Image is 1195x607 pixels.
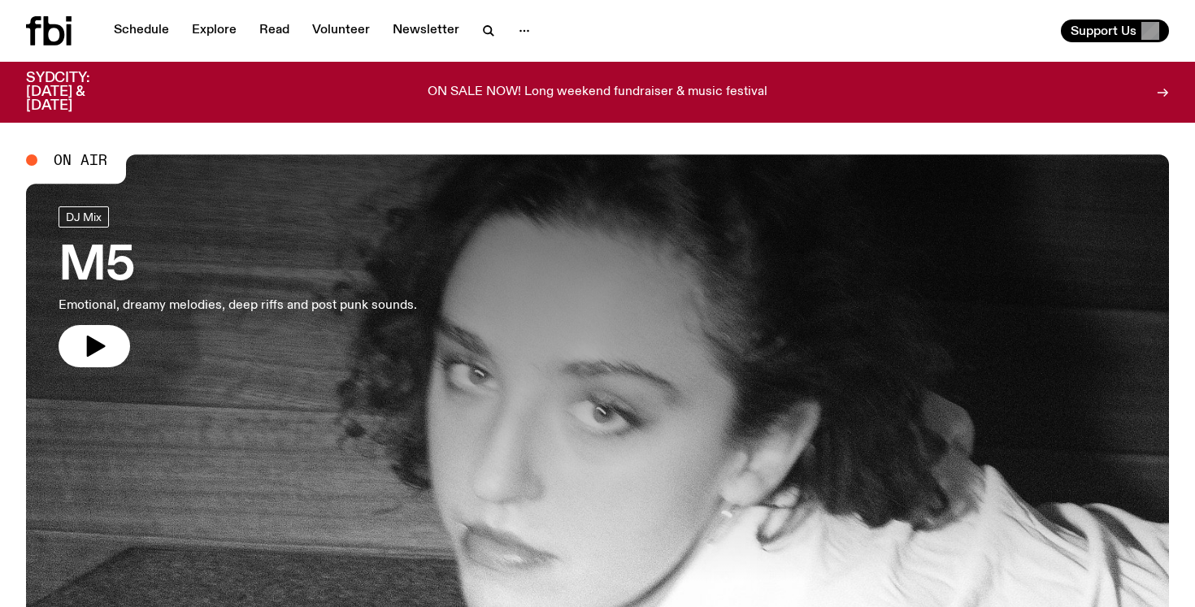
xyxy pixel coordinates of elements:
[54,153,107,167] span: On Air
[104,20,179,42] a: Schedule
[383,20,469,42] a: Newsletter
[26,72,130,113] h3: SYDCITY: [DATE] & [DATE]
[428,85,767,100] p: ON SALE NOW! Long weekend fundraiser & music festival
[250,20,299,42] a: Read
[59,206,417,367] a: M5Emotional, dreamy melodies, deep riffs and post punk sounds.
[1071,24,1136,38] span: Support Us
[182,20,246,42] a: Explore
[1061,20,1169,42] button: Support Us
[59,206,109,228] a: DJ Mix
[66,210,102,223] span: DJ Mix
[59,296,417,315] p: Emotional, dreamy melodies, deep riffs and post punk sounds.
[302,20,380,42] a: Volunteer
[59,244,417,289] h3: M5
